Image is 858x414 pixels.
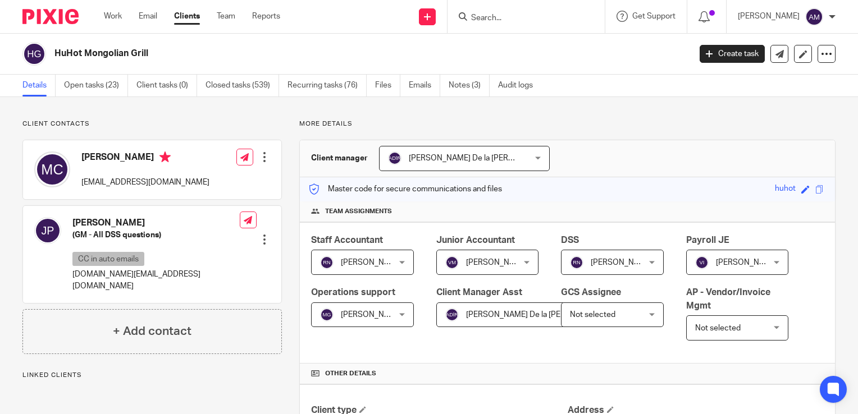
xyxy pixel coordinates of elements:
a: Closed tasks (539) [206,75,279,96]
p: [DOMAIN_NAME][EMAIL_ADDRESS][DOMAIN_NAME] [72,269,240,292]
a: Email [139,11,157,22]
img: svg%3E [445,308,459,321]
span: Team assignments [325,207,392,216]
input: Search [470,13,571,24]
a: Client tasks (0) [136,75,197,96]
span: Client Manager Asst [436,288,522,297]
h2: HuHot Mongolian Grill [54,48,557,59]
a: Notes (3) [449,75,490,96]
img: svg%3E [570,256,583,269]
span: GCS Assignee [561,288,621,297]
a: Team [217,11,235,22]
p: Client contacts [22,119,282,128]
span: DSS [561,236,579,245]
h4: + Add contact [113,323,191,340]
p: [PERSON_NAME] [738,11,800,22]
span: Payroll JE [686,236,729,245]
p: [EMAIL_ADDRESS][DOMAIN_NAME] [81,177,209,188]
a: Recurring tasks (76) [287,75,367,96]
h3: Client manager [311,153,368,164]
p: CC in auto emails [72,252,144,266]
img: svg%3E [320,256,334,269]
span: Not selected [570,311,615,319]
a: Emails [409,75,440,96]
img: svg%3E [34,151,70,187]
h4: [PERSON_NAME] [72,217,240,229]
img: svg%3E [22,42,46,66]
span: Not selected [695,324,741,332]
span: [PERSON_NAME] De la [PERSON_NAME] [409,154,553,162]
span: [PERSON_NAME] [341,311,403,319]
span: [PERSON_NAME] [466,259,528,266]
a: Reports [252,11,280,22]
a: Audit logs [498,75,541,96]
img: svg%3E [388,151,401,165]
span: AP - Vendor/Invoice Mgmt [686,288,770,310]
span: [PERSON_NAME] [341,259,403,266]
h4: [PERSON_NAME] [81,151,209,165]
span: [PERSON_NAME] [591,259,652,266]
p: Master code for secure communications and files [308,183,502,195]
span: [PERSON_NAME] De la [PERSON_NAME] [466,311,610,319]
a: Details [22,75,56,96]
div: huhot [775,183,796,196]
a: Create task [700,45,765,63]
a: Open tasks (23) [64,75,128,96]
span: Operations support [311,288,395,297]
img: Pixie [22,9,79,24]
p: Linked clients [22,371,282,380]
a: Work [104,11,122,22]
img: svg%3E [34,217,61,244]
img: svg%3E [805,8,823,26]
span: Get Support [632,12,676,20]
img: svg%3E [320,308,334,321]
a: Files [375,75,400,96]
p: More details [299,119,836,128]
h5: (GM - All DSS questions) [72,229,240,241]
span: Junior Accountant [436,236,515,245]
span: Staff Accountant [311,236,383,245]
a: Clients [174,11,200,22]
span: Other details [325,369,376,378]
img: svg%3E [695,256,709,269]
i: Primary [159,151,171,163]
img: svg%3E [445,256,459,269]
span: [PERSON_NAME] [716,259,778,266]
